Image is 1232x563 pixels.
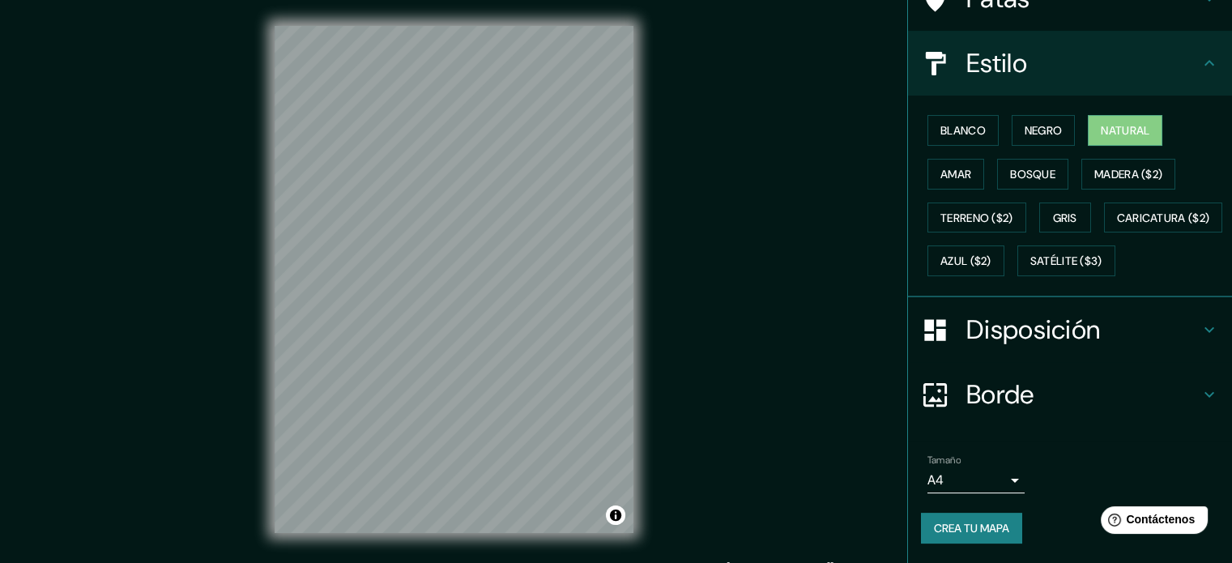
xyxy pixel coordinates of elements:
font: Caricatura ($2) [1117,211,1210,225]
div: Borde [908,362,1232,427]
font: Terreno ($2) [940,211,1013,225]
div: A4 [927,467,1025,493]
font: Tamaño [927,454,961,467]
button: Activar o desactivar atribución [606,505,625,525]
div: Estilo [908,31,1232,96]
font: A4 [927,471,944,488]
button: Terreno ($2) [927,203,1026,233]
button: Negro [1012,115,1076,146]
button: Crea tu mapa [921,513,1022,544]
font: Amar [940,167,971,181]
font: Blanco [940,123,986,138]
font: Crea tu mapa [934,521,1009,535]
div: Disposición [908,297,1232,362]
button: Satélite ($3) [1017,245,1115,276]
button: Blanco [927,115,999,146]
font: Bosque [1010,167,1055,181]
iframe: Lanzador de widgets de ayuda [1088,500,1214,545]
font: Natural [1101,123,1149,138]
button: Caricatura ($2) [1104,203,1223,233]
font: Disposición [966,313,1100,347]
font: Gris [1053,211,1077,225]
canvas: Mapa [275,26,633,533]
font: Azul ($2) [940,254,991,269]
font: Satélite ($3) [1030,254,1102,269]
button: Madera ($2) [1081,159,1175,190]
button: Amar [927,159,984,190]
button: Bosque [997,159,1068,190]
font: Madera ($2) [1094,167,1162,181]
font: Negro [1025,123,1063,138]
button: Natural [1088,115,1162,146]
button: Azul ($2) [927,245,1004,276]
font: Estilo [966,46,1027,80]
button: Gris [1039,203,1091,233]
font: Borde [966,377,1034,412]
